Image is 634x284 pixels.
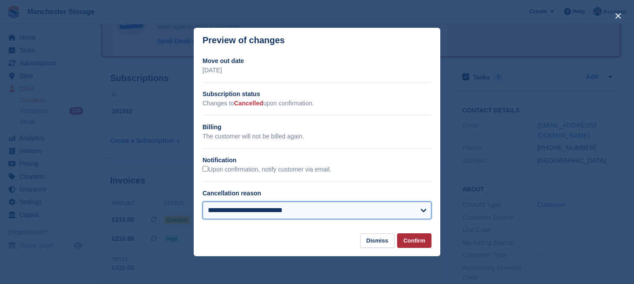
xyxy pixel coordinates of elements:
[203,166,208,172] input: Upon confirmation, notify customer via email.
[203,56,431,66] h2: Move out date
[397,233,431,248] button: Confirm
[360,233,394,248] button: Dismiss
[203,99,431,108] p: Changes to upon confirmation.
[203,35,285,45] p: Preview of changes
[203,166,331,174] label: Upon confirmation, notify customer via email.
[203,190,261,197] label: Cancellation reason
[203,132,431,141] p: The customer will not be billed again.
[234,100,263,107] span: Cancelled
[203,156,431,165] h2: Notification
[203,90,431,99] h2: Subscription status
[611,9,625,23] button: close
[203,66,431,75] p: [DATE]
[203,123,431,132] h2: Billing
